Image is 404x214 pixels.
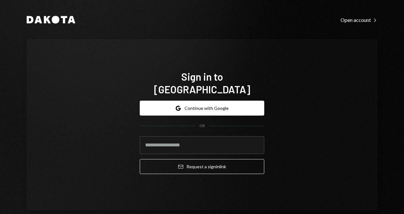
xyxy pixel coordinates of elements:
[140,101,264,116] button: Continue with Google
[140,70,264,96] h1: Sign in to [GEOGRAPHIC_DATA]
[340,16,377,23] a: Open account
[199,123,205,129] div: OR
[140,159,264,174] button: Request a signinlink
[340,17,377,23] div: Open account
